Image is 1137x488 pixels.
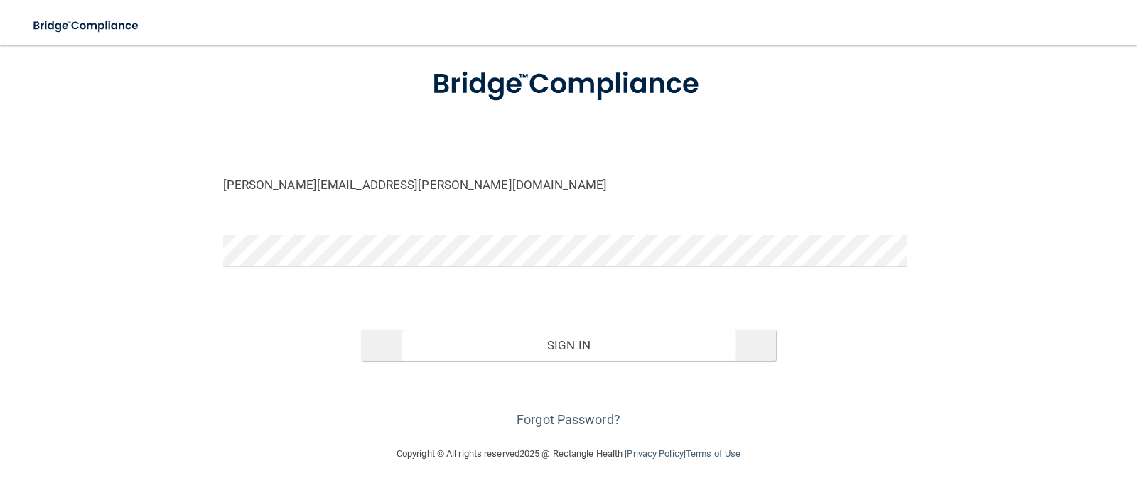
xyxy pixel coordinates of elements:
img: bridge_compliance_login_screen.278c3ca4.svg [403,48,734,121]
a: Terms of Use [686,448,740,459]
a: Forgot Password? [517,412,620,427]
div: Copyright © All rights reserved 2025 @ Rectangle Health | | [309,431,828,477]
input: Email [223,168,915,200]
a: Privacy Policy [627,448,683,459]
img: bridge_compliance_login_screen.278c3ca4.svg [21,11,152,40]
button: Sign In [361,330,776,361]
